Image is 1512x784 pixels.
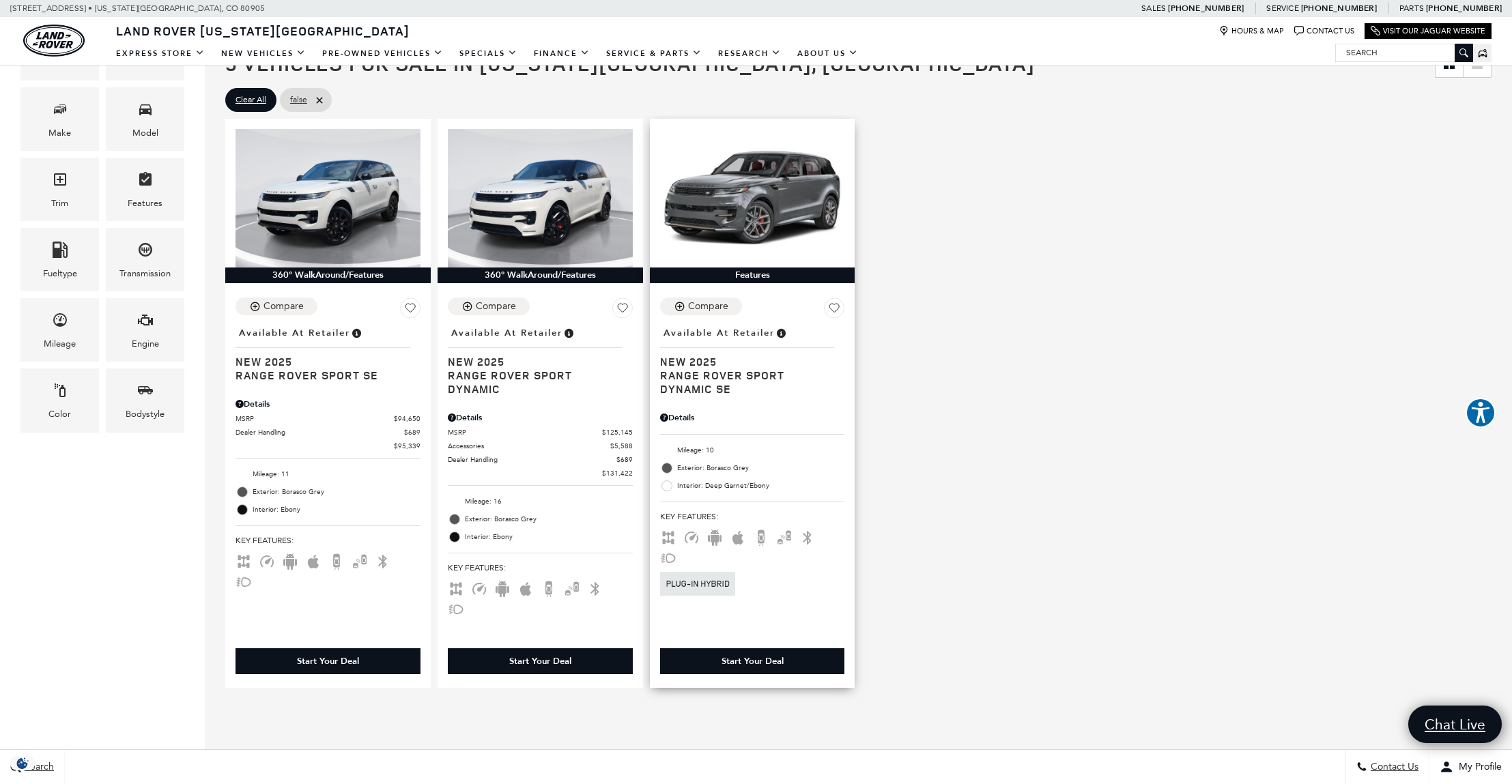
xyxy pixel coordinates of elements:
span: $689 [404,427,420,437]
div: BodystyleBodystyle [106,368,184,432]
span: Range Rover Sport SE [236,368,410,382]
span: Trim [52,168,68,196]
span: Land Rover [US_STATE][GEOGRAPHIC_DATA] [116,23,410,39]
div: Compare [688,300,728,313]
span: New 2025 [660,355,835,368]
a: Specials [451,42,526,66]
span: Exterior: Borasco Grey [677,461,845,475]
button: Save Vehicle [612,297,633,323]
span: Mileage [52,308,68,336]
span: Features [137,168,154,196]
span: Dealer Handling [448,454,616,465]
div: Compare [476,300,516,313]
div: Start Your Deal [236,648,420,674]
div: Color [48,407,71,422]
div: Mileage [44,336,76,351]
nav: Main Navigation [108,42,866,66]
span: Adaptive Cruise Control [471,583,487,592]
a: [PHONE_NUMBER] [1426,3,1502,14]
a: Chat Live [1408,706,1502,743]
button: Compare Vehicle [448,297,530,315]
img: 2025 Land Rover Range Rover Sport SE [236,129,420,267]
span: Make [52,98,68,126]
div: Features [128,196,162,211]
a: Available at RetailerNew 2025Range Rover Sport Dynamic SE [660,323,845,396]
div: FeaturesFeatures [106,158,184,221]
a: Visit Our Jaguar Website [1371,26,1485,36]
div: ColorColor [20,368,99,432]
a: Available at RetailerNew 2025Range Rover Sport Dynamic [448,323,633,396]
div: ModelModel [106,87,184,151]
span: New 2025 [448,355,623,368]
div: Compare [263,300,304,313]
div: MakeMake [20,87,99,151]
a: [PHONE_NUMBER] [1301,3,1377,14]
span: Key Features : [660,509,845,524]
a: land-rover [23,25,85,57]
span: Bluetooth [587,583,603,592]
span: $131,422 [602,468,633,478]
span: Fueltype [52,238,68,266]
span: My Profile [1453,761,1502,773]
span: Key Features : [236,533,420,548]
div: FueltypeFueltype [20,228,99,291]
span: Blind Spot Monitor [564,583,580,592]
span: Interior: Ebony [465,530,633,544]
button: Explore your accessibility options [1466,398,1496,428]
div: 360° WalkAround/Features [225,267,431,282]
span: Service [1266,3,1298,13]
a: MSRP $94,650 [236,413,420,424]
span: $95,339 [394,441,420,451]
a: EXPRESS STORE [108,42,213,66]
a: About Us [789,42,866,66]
img: 2025 Land Rover Range Rover Sport Dynamic SE [660,129,845,267]
aside: Accessibility Help Desk [1466,398,1496,431]
span: Adaptive Cruise Control [259,555,275,565]
a: Finance [526,42,598,66]
img: Opt-Out Icon [7,756,38,770]
span: Adaptive Cruise Control [683,532,700,541]
div: TrimTrim [20,158,99,221]
span: Backup Camera [328,555,345,565]
span: AWD [448,583,464,592]
span: false [290,91,307,108]
a: Service & Parts [598,42,710,66]
a: Available at RetailerNew 2025Range Rover Sport SE [236,323,420,382]
span: Backup Camera [753,532,769,541]
div: Start Your Deal [297,655,359,667]
span: Available at Retailer [664,325,775,340]
span: Key Features : [448,560,633,575]
span: Interior: Ebony [253,503,420,517]
span: Apple Car-Play [730,532,746,541]
span: Blind Spot Monitor [776,532,793,541]
li: Mileage: 16 [448,493,633,510]
div: Pricing Details - Range Rover Sport SE [236,398,420,410]
span: Fog Lights [236,576,252,585]
span: Vehicle is in stock and ready for immediate delivery. Due to demand, availability is subject to c... [562,325,575,340]
a: Research [710,42,789,66]
button: Save Vehicle [400,297,420,323]
a: MSRP $125,145 [448,427,633,437]
span: Bodystyle [137,379,154,407]
span: Apple Car-Play [517,583,534,592]
span: Fog Lights [660,552,676,562]
span: Color [52,379,68,407]
span: Dealer Handling [236,427,404,437]
a: Land Rover [US_STATE][GEOGRAPHIC_DATA] [108,23,418,39]
a: Dealer Handling $689 [448,454,633,465]
span: Engine [137,308,154,336]
span: Contact Us [1367,761,1418,773]
span: Backup Camera [541,583,557,592]
div: Pricing Details - Range Rover Sport Dynamic [448,411,633,424]
span: Android Auto [494,583,511,592]
button: Compare Vehicle [236,297,317,315]
span: Bluetooth [799,532,816,541]
span: Range Rover Sport Dynamic SE [660,368,835,396]
img: 2025 Land Rover Range Rover Sport Dynamic [448,129,633,267]
a: [STREET_ADDRESS] • [US_STATE][GEOGRAPHIC_DATA], CO 80905 [10,3,265,13]
span: Sales [1141,3,1166,13]
div: 360° WalkAround/Features [438,267,643,282]
span: Blind Spot Monitor [352,555,368,565]
span: $5,588 [610,441,633,451]
a: Dealer Handling $689 [236,427,420,437]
